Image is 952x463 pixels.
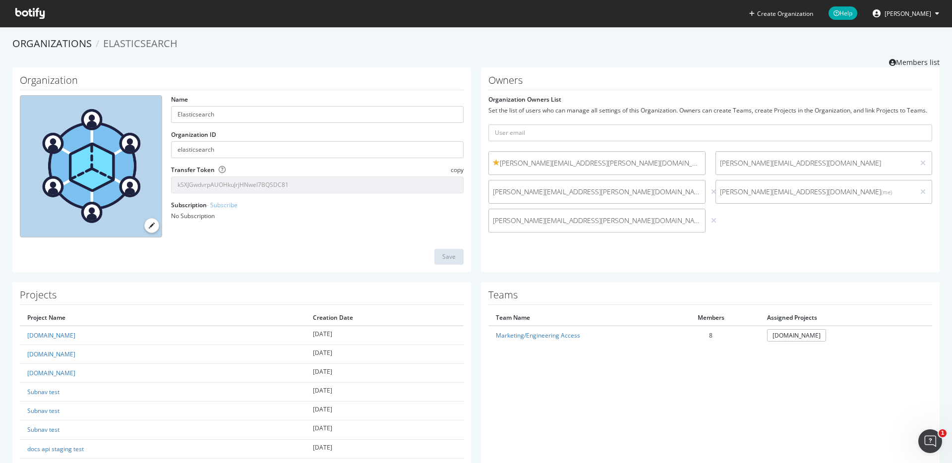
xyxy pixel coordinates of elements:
[305,383,464,402] td: [DATE]
[434,249,464,265] button: Save
[496,331,580,340] a: Marketing/Engineering Access
[720,187,911,197] span: [PERSON_NAME][EMAIL_ADDRESS][DOMAIN_NAME]
[27,445,84,453] a: docs api staging test
[27,369,75,377] a: [DOMAIN_NAME]
[442,252,456,261] div: Save
[889,55,940,67] a: Members list
[27,388,59,396] a: Subnav test
[20,75,464,90] h1: Organization
[767,329,826,342] a: [DOMAIN_NAME]
[103,37,178,50] span: Elasticsearch
[885,9,931,18] span: Celia García-Gutiérrez
[305,363,464,382] td: [DATE]
[488,95,561,104] label: Organization Owners List
[305,420,464,439] td: [DATE]
[305,402,464,420] td: [DATE]
[27,350,75,358] a: [DOMAIN_NAME]
[829,6,857,20] span: Help
[12,37,940,51] ol: breadcrumbs
[749,9,814,18] button: Create Organization
[20,289,464,305] h1: Projects
[488,310,662,326] th: Team Name
[760,310,932,326] th: Assigned Projects
[305,345,464,363] td: [DATE]
[865,5,947,21] button: [PERSON_NAME]
[171,141,464,158] input: Organization ID
[493,187,701,197] span: [PERSON_NAME][EMAIL_ADDRESS][PERSON_NAME][DOMAIN_NAME]
[881,188,892,196] small: (me)
[20,310,305,326] th: Project Name
[207,201,238,209] a: - Subscribe
[451,166,464,174] span: copy
[493,216,701,226] span: [PERSON_NAME][EMAIL_ADDRESS][PERSON_NAME][DOMAIN_NAME]
[939,429,947,437] span: 1
[488,124,932,141] input: User email
[171,106,464,123] input: name
[305,439,464,458] td: [DATE]
[305,310,464,326] th: Creation Date
[12,37,92,50] a: Organizations
[171,95,188,104] label: Name
[493,158,701,168] span: [PERSON_NAME][EMAIL_ADDRESS][PERSON_NAME][DOMAIN_NAME]
[27,331,75,340] a: [DOMAIN_NAME]
[488,75,932,90] h1: Owners
[171,201,238,209] label: Subscription
[488,289,932,305] h1: Teams
[27,425,59,434] a: Subnav test
[171,130,216,139] label: Organization ID
[171,212,464,220] div: No Subscription
[171,166,215,174] label: Transfer Token
[305,326,464,345] td: [DATE]
[662,326,760,345] td: 8
[720,158,911,168] span: [PERSON_NAME][EMAIL_ADDRESS][DOMAIN_NAME]
[662,310,760,326] th: Members
[918,429,942,453] iframe: Intercom live chat
[27,406,59,415] a: Subnav test
[488,106,932,115] div: Set the list of users who can manage all settings of this Organization. Owners can create Teams, ...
